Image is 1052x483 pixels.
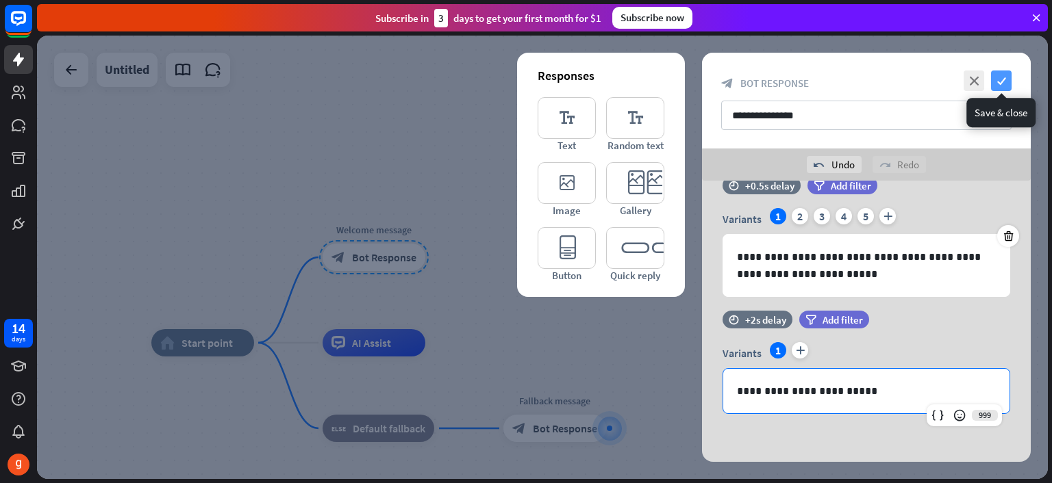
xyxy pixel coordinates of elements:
div: Undo [807,156,862,173]
span: Variants [723,346,762,360]
span: Variants [723,212,762,226]
div: Subscribe in days to get your first month for $1 [375,9,601,27]
div: 1 [770,208,786,224]
div: 5 [857,208,874,224]
i: time [729,181,739,190]
span: Bot Response [740,77,809,90]
div: Redo [873,156,926,173]
i: plus [792,342,808,358]
div: 2 [792,208,808,224]
div: +0.5s delay [745,179,794,192]
i: time [729,315,739,324]
i: close [964,70,984,91]
span: Add filter [831,179,871,192]
div: 14 [12,322,25,335]
div: Subscribe now [612,7,692,29]
div: 1 [770,342,786,358]
div: 3 [434,9,448,27]
button: Open LiveChat chat widget [11,5,52,47]
div: 3 [814,208,830,224]
span: Add filter [823,313,863,326]
i: undo [814,159,825,170]
i: check [991,70,1012,91]
i: filter [805,315,816,325]
i: block_bot_response [721,77,734,90]
div: +2s delay [745,313,786,326]
div: 4 [836,208,852,224]
a: 14 days [4,319,33,348]
i: plus [879,208,896,224]
div: days [12,335,25,344]
i: filter [814,181,825,191]
i: redo [879,159,890,170]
